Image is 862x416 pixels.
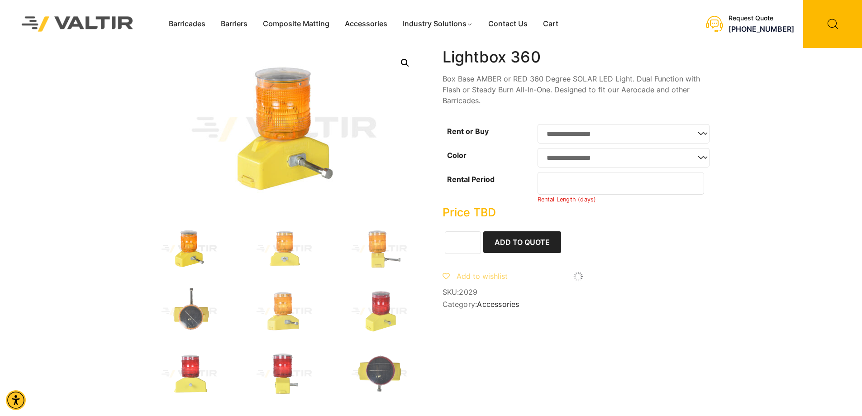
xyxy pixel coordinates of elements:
[255,17,337,31] a: Composite Matting
[538,196,596,203] small: Rental Length (days)
[483,231,561,253] button: Add to Quote
[445,231,481,254] input: Product quantity
[148,225,230,273] img: Light_360Box_Amber_3Q.jpg
[397,55,413,71] a: Open this option
[443,170,538,206] th: Rental Period
[729,24,794,33] a: call (888) 496-3625
[161,17,213,31] a: Barricades
[443,48,714,67] h1: Lightbox 360
[10,5,145,43] img: Valtir Rentals
[481,17,535,31] a: Contact Us
[243,225,325,273] img: An orange rotating beacon light mounted on a yellow base, commonly used for warning or signaling.
[443,288,714,296] span: SKU:
[148,287,230,336] img: A yellow device with a circular black lens and an orange border, featuring a metal rod on top.
[338,225,420,273] img: An orange rotating beacon light mounted on a yellow base with a metal attachment.
[443,300,714,309] span: Category:
[395,17,481,31] a: Industry Solutions
[243,287,325,336] img: An orange rotating beacon light mounted on a yellow base, designed for visibility and safety.
[729,14,794,22] div: Request Quote
[477,300,519,309] a: Accessories
[447,127,489,136] label: Rent or Buy
[459,287,477,296] span: 2029
[338,349,420,398] img: A solar-powered warning light with a round red lens and a yellow base.
[447,151,467,160] label: Color
[535,17,566,31] a: Cart
[538,172,705,195] input: Number
[443,73,714,106] p: Box Base AMBER or RED 360 Degree SOLAR LED Light. Dual Function with Flash or Steady Burn All-In-...
[443,206,496,219] bdi: Price TBD
[6,390,26,410] div: Accessibility Menu
[148,349,230,398] img: A red warning light mounted on a yellow base, designed for alert signals.
[213,17,255,31] a: Barriers
[338,287,420,336] img: A red warning light mounted on a yellow base, designed for alert signals or safety notifications.
[243,349,325,398] img: A red warning light mounted on a yellow base, designed for alert signals or notifications.
[337,17,395,31] a: Accessories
